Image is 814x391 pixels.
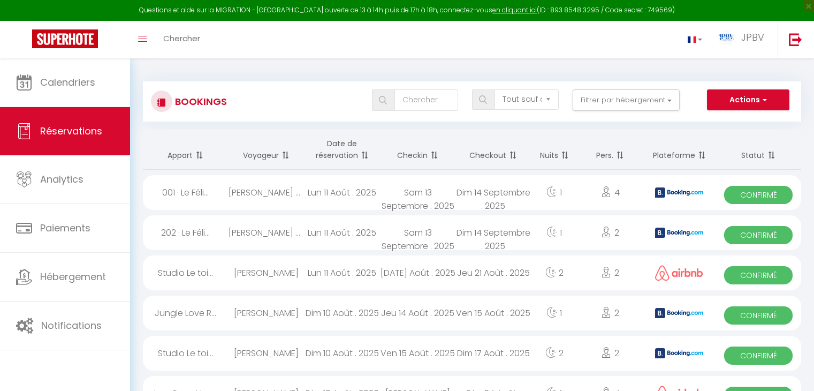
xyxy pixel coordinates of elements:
button: Actions [707,89,789,111]
th: Sort by booking date [304,130,379,170]
span: Hébergement [40,270,106,283]
iframe: LiveChat chat widget [769,346,814,391]
a: ... JPBV [710,21,778,58]
th: Sort by rentals [143,130,229,170]
img: logout [789,33,802,46]
img: Super Booking [32,29,98,48]
a: Chercher [155,21,208,58]
th: Sort by nights [531,130,577,170]
th: Sort by guest [229,130,304,170]
span: Calendriers [40,76,95,89]
a: en cliquant ici [492,5,537,14]
span: Notifications [41,319,102,332]
button: Filtrer par hébergement [573,89,680,111]
span: Analytics [40,172,83,186]
span: JPBV [741,31,764,44]
th: Sort by people [577,130,643,170]
img: ... [718,31,734,45]
th: Sort by status [716,130,801,170]
span: Paiements [40,221,90,235]
span: Chercher [163,33,200,44]
span: Réservations [40,124,102,138]
th: Sort by checkout [455,130,531,170]
h3: Bookings [172,89,227,114]
th: Sort by checkin [380,130,455,170]
input: Chercher [394,89,458,111]
th: Sort by channel [643,130,716,170]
